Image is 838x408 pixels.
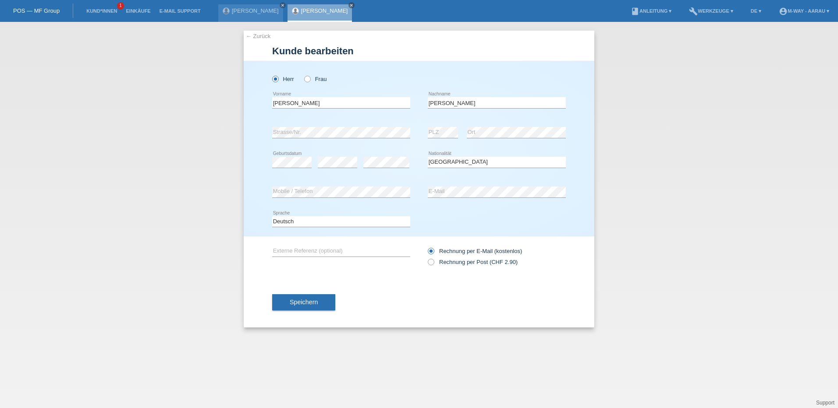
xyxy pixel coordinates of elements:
[685,8,738,14] a: buildWerkzeuge ▾
[348,2,355,8] a: close
[428,248,522,254] label: Rechnung per E-Mail (kostenlos)
[779,7,788,16] i: account_circle
[626,8,676,14] a: bookAnleitung ▾
[155,8,205,14] a: E-Mail Support
[304,76,310,81] input: Frau
[689,7,698,16] i: build
[428,259,433,270] input: Rechnung per Post (CHF 2.90)
[304,76,327,82] label: Frau
[13,7,60,14] a: POS — MF Group
[117,2,124,10] span: 1
[428,248,433,259] input: Rechnung per E-Mail (kostenlos)
[246,33,270,39] a: ← Zurück
[121,8,155,14] a: Einkäufe
[774,8,834,14] a: account_circlem-way - Aarau ▾
[272,76,278,81] input: Herr
[301,7,348,14] a: [PERSON_NAME]
[272,76,294,82] label: Herr
[82,8,121,14] a: Kund*innen
[272,46,566,56] h1: Kunde bearbeiten
[816,400,834,406] a: Support
[272,294,335,311] button: Speichern
[232,7,279,14] a: [PERSON_NAME]
[290,299,318,306] span: Speichern
[280,2,286,8] a: close
[428,259,518,265] label: Rechnung per Post (CHF 2.90)
[281,3,285,7] i: close
[349,3,354,7] i: close
[746,8,766,14] a: DE ▾
[631,7,639,16] i: book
